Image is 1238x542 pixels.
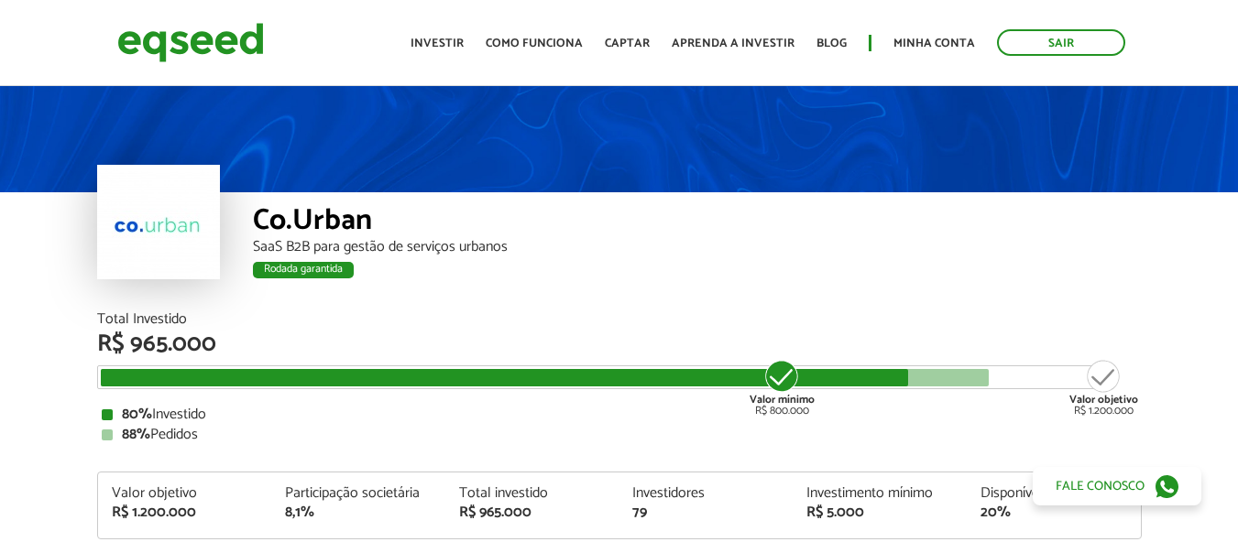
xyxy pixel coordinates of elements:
div: Investidores [632,486,779,501]
div: R$ 800.000 [748,358,816,417]
div: R$ 5.000 [806,505,953,520]
strong: Valor mínimo [750,391,815,408]
div: Rodada garantida [253,262,354,278]
a: Blog [816,38,847,49]
div: Co.Urban [253,206,1142,240]
img: EqSeed [117,18,264,67]
strong: 88% [122,422,150,447]
div: SaaS B2B para gestão de serviços urbanos [253,240,1142,255]
div: 79 [632,505,779,520]
div: 20% [981,505,1127,520]
div: R$ 965.000 [97,332,1142,356]
a: Minha conta [893,38,975,49]
div: Investimento mínimo [806,486,953,501]
strong: 80% [122,402,152,427]
div: R$ 1.200.000 [1069,358,1138,417]
a: Aprenda a investir [672,38,794,49]
strong: Valor objetivo [1069,391,1138,408]
div: R$ 1.200.000 [112,505,258,520]
div: Total investido [459,486,606,501]
div: Participação societária [285,486,432,501]
a: Sair [997,29,1125,56]
div: Total Investido [97,312,1142,327]
a: Fale conosco [1033,467,1201,505]
a: Captar [605,38,650,49]
div: 8,1% [285,505,432,520]
a: Como funciona [486,38,583,49]
div: Valor objetivo [112,486,258,501]
a: Investir [411,38,464,49]
div: Investido [102,407,1137,422]
div: Pedidos [102,428,1137,442]
div: R$ 965.000 [459,505,606,520]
